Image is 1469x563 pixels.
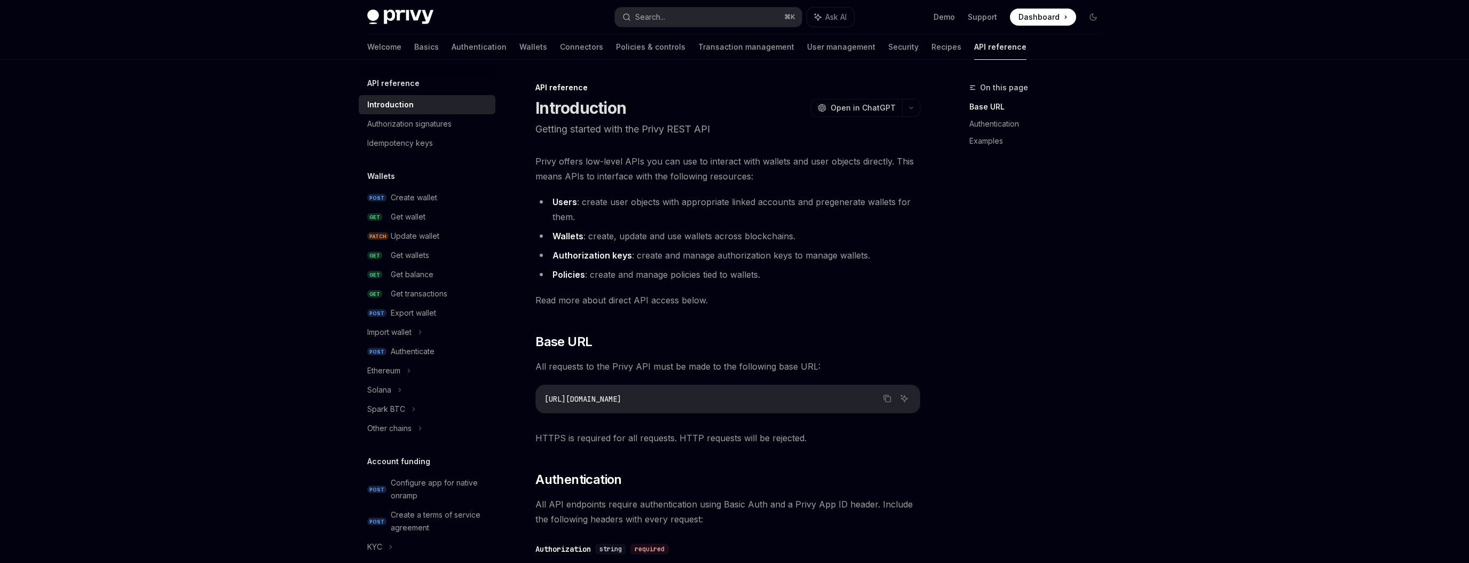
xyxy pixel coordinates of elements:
[825,12,847,22] span: Ask AI
[367,364,400,377] div: Ethereum
[359,284,495,303] a: GETGet transactions
[616,34,685,60] a: Policies & controls
[535,154,920,184] span: Privy offers low-level APIs you can use to interact with wallets and user objects directly. This ...
[897,392,911,405] button: Ask AI
[367,271,382,279] span: GET
[367,118,452,130] div: Authorization signatures
[367,326,412,339] div: Import wallet
[367,213,382,221] span: GET
[359,95,495,114] a: Introduction
[615,7,802,27] button: Search...⌘K
[367,422,412,435] div: Other chains
[1085,9,1102,26] button: Toggle dark mode
[391,230,439,243] div: Update wallet
[359,505,495,537] a: POSTCreate a terms of service agreement
[367,455,430,468] h5: Account funding
[535,267,920,282] li: : create and manage policies tied to wallets.
[452,34,507,60] a: Authentication
[367,10,433,25] img: dark logo
[535,293,920,308] span: Read more about direct API access below.
[367,290,382,298] span: GET
[519,34,547,60] a: Wallets
[391,476,489,502] div: Configure app for native onramp
[367,309,386,317] span: POST
[535,359,920,374] span: All requests to the Privy API must be made to the following base URL:
[980,81,1028,94] span: On this page
[552,231,583,241] strong: Wallets
[535,194,920,224] li: : create user objects with appropriate linked accounts and pregenerate wallets for them.
[367,403,405,416] div: Spark BTC
[635,11,665,24] div: Search...
[367,137,433,150] div: Idempotency keys
[630,544,669,554] div: required
[359,188,495,207] a: POSTCreate wallet
[391,249,429,262] div: Get wallets
[391,210,425,223] div: Get wallet
[807,7,854,27] button: Ask AI
[888,34,919,60] a: Security
[934,12,955,22] a: Demo
[359,114,495,134] a: Authorization signatures
[391,509,489,534] div: Create a terms of service agreement
[1010,9,1076,26] a: Dashboard
[880,392,894,405] button: Copy the contents from the code block
[807,34,875,60] a: User management
[552,269,585,280] strong: Policies
[414,34,439,60] a: Basics
[367,348,386,356] span: POST
[698,34,794,60] a: Transaction management
[552,197,577,207] strong: Users
[969,132,1110,150] a: Examples
[359,226,495,246] a: PATCHUpdate wallet
[535,229,920,244] li: : create, update and use wallets across blockchains.
[535,471,622,488] span: Authentication
[1018,12,1060,22] span: Dashboard
[367,34,401,60] a: Welcome
[367,486,386,494] span: POST
[811,99,902,117] button: Open in ChatGPT
[367,98,414,111] div: Introduction
[367,170,395,183] h5: Wallets
[391,268,433,281] div: Get balance
[974,34,1026,60] a: API reference
[367,384,391,396] div: Solana
[367,194,386,202] span: POST
[535,431,920,445] span: HTTPS is required for all requests. HTTP requests will be rejected.
[969,98,1110,115] a: Base URL
[535,333,592,350] span: Base URL
[544,394,621,404] span: [URL][DOMAIN_NAME]
[391,287,447,300] div: Get transactions
[391,345,435,358] div: Authenticate
[784,13,795,21] span: ⌘ K
[359,473,495,505] a: POSTConfigure app for native onramp
[535,98,626,118] h1: Introduction
[535,544,591,554] div: Authorization
[535,497,920,527] span: All API endpoints require authentication using Basic Auth and a Privy App ID header. Include the ...
[968,12,997,22] a: Support
[969,115,1110,132] a: Authentication
[367,252,382,260] span: GET
[391,191,437,204] div: Create wallet
[359,303,495,323] a: POSTExport wallet
[367,518,386,526] span: POST
[391,307,436,319] div: Export wallet
[599,545,622,553] span: string
[359,207,495,226] a: GETGet wallet
[359,342,495,361] a: POSTAuthenticate
[535,248,920,263] li: : create and manage authorization keys to manage wallets.
[831,103,896,113] span: Open in ChatGPT
[359,134,495,153] a: Idempotency keys
[560,34,603,60] a: Connectors
[535,122,920,137] p: Getting started with the Privy REST API
[367,232,389,240] span: PATCH
[535,82,920,93] div: API reference
[359,265,495,284] a: GETGet balance
[552,250,632,261] strong: Authorization keys
[367,541,382,553] div: KYC
[359,246,495,265] a: GETGet wallets
[931,34,961,60] a: Recipes
[367,77,420,90] h5: API reference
